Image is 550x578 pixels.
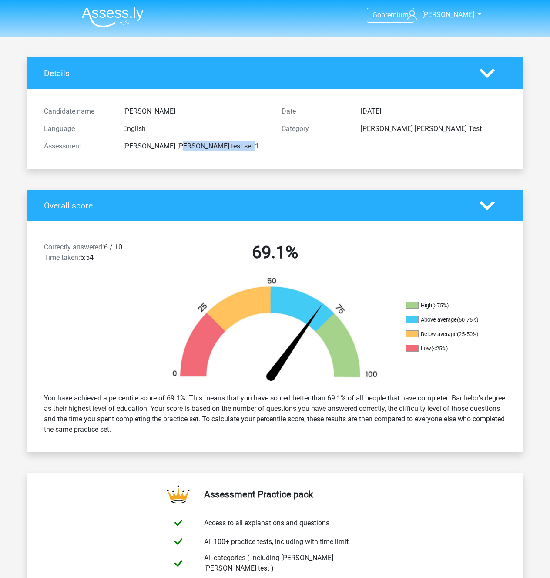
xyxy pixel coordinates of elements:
[44,68,466,78] h4: Details
[431,345,448,352] div: (<25%)
[406,302,493,309] li: High
[37,390,513,438] div: You have achieved a percentile score of 69.1%. This means that you have scored better than 69.1% ...
[82,7,144,27] img: Assessly
[117,141,275,151] div: [PERSON_NAME] [PERSON_NAME] test set 1
[406,330,493,338] li: Below average
[163,242,387,263] h2: 69.1%
[354,106,513,117] div: [DATE]
[117,106,275,117] div: [PERSON_NAME]
[367,9,414,21] a: Gopremium
[457,331,478,337] div: (25-50%)
[37,124,117,134] div: Language
[422,10,474,19] span: [PERSON_NAME]
[37,141,117,151] div: Assessment
[381,11,409,19] span: premium
[275,124,354,134] div: Category
[404,10,475,20] a: [PERSON_NAME]
[372,11,381,19] span: Go
[117,124,275,134] div: English
[406,345,493,353] li: Low
[275,106,354,117] div: Date
[44,253,80,262] span: Time taken:
[37,242,156,266] div: 6 / 10 5:54
[158,277,392,386] img: 69.37547a6fd988.png
[44,243,104,251] span: Correctly answered:
[406,316,493,324] li: Above average
[432,302,449,309] div: (>75%)
[44,201,466,211] h4: Overall score
[37,106,117,117] div: Candidate name
[354,124,513,134] div: [PERSON_NAME] [PERSON_NAME] Test
[457,316,478,323] div: (50-75%)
